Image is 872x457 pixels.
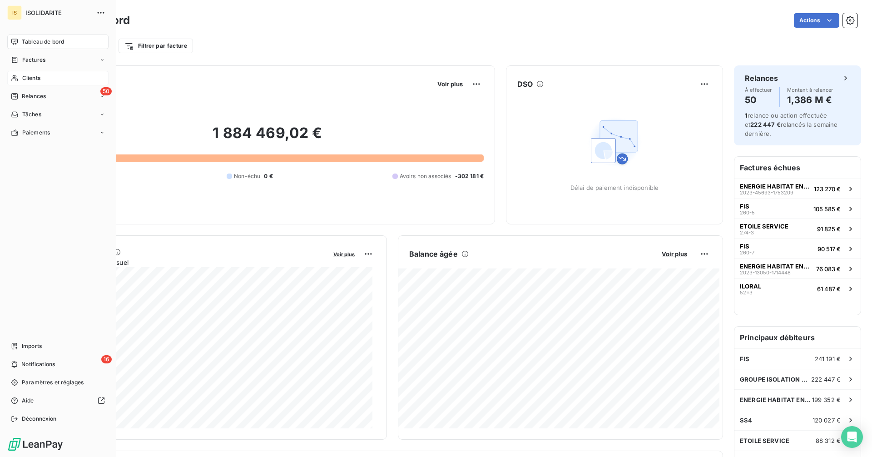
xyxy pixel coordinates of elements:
[659,250,690,258] button: Voir plus
[812,396,841,403] span: 199 352 €
[585,113,644,171] img: Empty state
[740,376,811,383] span: GROUPE ISOLATION ENVIRONNEMENT
[734,238,861,258] button: FIS260-790 517 €
[51,124,484,151] h2: 1 884 469,02 €
[734,278,861,298] button: ILORAL52=361 487 €
[22,415,57,423] span: Déconnexion
[815,355,841,363] span: 241 191 €
[740,290,753,295] span: 52=3
[817,225,841,233] span: 91 825 €
[740,223,788,230] span: ETOILE SERVICE
[740,183,810,190] span: ENERGIE HABITAT ENVIRONNEMENT
[331,250,357,258] button: Voir plus
[745,112,748,119] span: 1
[740,437,789,444] span: ETOILE SERVICE
[435,80,466,88] button: Voir plus
[734,157,861,179] h6: Factures échues
[22,92,46,100] span: Relances
[740,263,813,270] span: ENERGIE HABITAT ENVIRONNEMENT
[814,185,841,193] span: 123 270 €
[734,199,861,219] button: FIS260-5105 585 €
[22,397,34,405] span: Aide
[750,121,780,128] span: 222 447 €
[400,172,451,180] span: Avoirs non associés
[437,80,463,88] span: Voir plus
[740,210,755,215] span: 260-5
[22,342,42,350] span: Imports
[787,87,833,93] span: Montant à relancer
[234,172,260,180] span: Non-échu
[100,87,112,95] span: 50
[734,327,861,348] h6: Principaux débiteurs
[740,230,754,235] span: 274-3
[740,203,749,210] span: FIS
[740,270,791,275] span: 2023-13050-1714448
[409,248,458,259] h6: Balance âgée
[740,355,749,363] span: FIS
[745,93,772,107] h4: 50
[333,251,355,258] span: Voir plus
[7,393,109,408] a: Aide
[22,56,45,64] span: Factures
[794,13,839,28] button: Actions
[734,179,861,199] button: ENERGIE HABITAT ENVIRONNEMENT2023-45693-1753209123 270 €
[517,79,533,89] h6: DSO
[816,265,841,273] span: 76 083 €
[22,110,41,119] span: Tâches
[734,219,861,238] button: ETOILE SERVICE274-391 825 €
[813,417,841,424] span: 120 027 €
[740,396,812,403] span: ENERGIE HABITAT ENVIRONNEMENT
[21,360,55,368] span: Notifications
[740,243,749,250] span: FIS
[745,87,772,93] span: À effectuer
[811,376,841,383] span: 222 447 €
[740,283,761,290] span: ILORAL
[813,205,841,213] span: 105 585 €
[22,378,84,387] span: Paramètres et réglages
[817,285,841,293] span: 61 487 €
[841,426,863,448] div: Open Intercom Messenger
[787,93,833,107] h4: 1,386 M €
[817,245,841,253] span: 90 517 €
[25,9,91,16] span: ISOLIDARITE
[22,74,40,82] span: Clients
[740,250,754,255] span: 260-7
[22,129,50,137] span: Paiements
[745,112,838,137] span: relance ou action effectuée et relancés la semaine dernière.
[119,39,193,53] button: Filtrer par facture
[7,437,64,452] img: Logo LeanPay
[745,73,778,84] h6: Relances
[7,5,22,20] div: IS
[22,38,64,46] span: Tableau de bord
[734,258,861,278] button: ENERGIE HABITAT ENVIRONNEMENT2023-13050-171444876 083 €
[740,190,793,195] span: 2023-45693-1753209
[51,258,327,267] span: Chiffre d'affaires mensuel
[816,437,841,444] span: 88 312 €
[740,417,752,424] span: SS4
[455,172,484,180] span: -302 181 €
[101,355,112,363] span: 16
[662,250,687,258] span: Voir plus
[570,184,659,191] span: Délai de paiement indisponible
[264,172,272,180] span: 0 €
